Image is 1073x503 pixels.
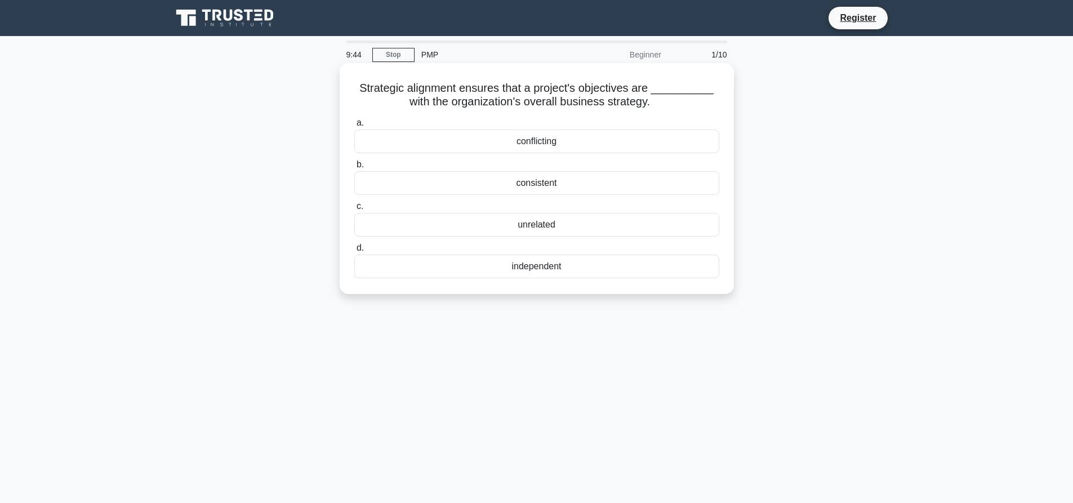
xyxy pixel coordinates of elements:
[340,43,372,66] div: 9:44
[668,43,734,66] div: 1/10
[569,43,668,66] div: Beginner
[415,43,569,66] div: PMP
[353,81,720,109] h5: Strategic alignment ensures that a project's objectives are __________ with the organization's ov...
[354,171,719,195] div: consistent
[357,201,363,211] span: c.
[357,118,364,127] span: a.
[357,243,364,252] span: d.
[354,213,719,237] div: unrelated
[357,159,364,169] span: b.
[833,11,883,25] a: Register
[372,48,415,62] a: Stop
[354,255,719,278] div: independent
[354,130,719,153] div: conflicting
